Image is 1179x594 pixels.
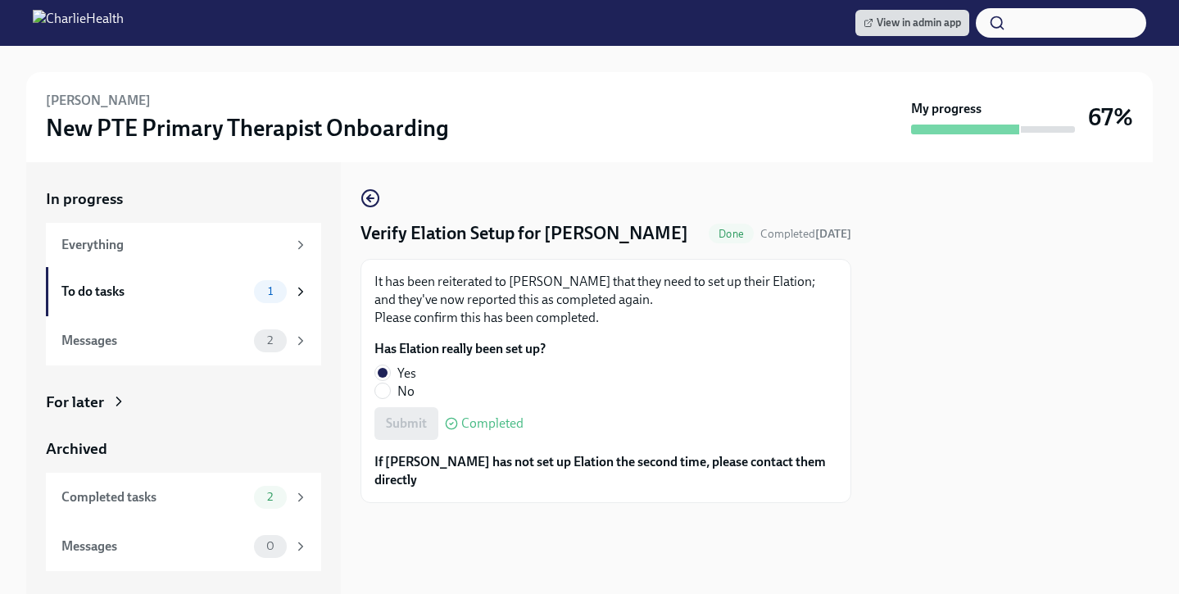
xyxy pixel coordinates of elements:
a: Everything [46,223,321,267]
a: To do tasks1 [46,267,321,316]
a: In progress [46,188,321,210]
span: Yes [397,365,416,383]
strong: [DATE] [815,227,851,241]
h6: [PERSON_NAME] [46,92,151,110]
span: Completed [461,417,524,430]
h3: New PTE Primary Therapist Onboarding [46,113,449,143]
div: Everything [61,236,287,254]
span: View in admin app [864,15,961,31]
div: For later [46,392,104,413]
span: 1 [258,285,283,297]
div: Messages [61,537,247,555]
a: Archived [46,438,321,460]
a: Completed tasks2 [46,473,321,522]
img: CharlieHealth [33,10,124,36]
span: 2 [257,334,283,347]
strong: If [PERSON_NAME] has not set up Elation the second time, please contact them directly [374,454,826,487]
span: Completed [760,227,851,241]
p: It has been reiterated to [PERSON_NAME] that they need to set up their Elation; and they've now r... [374,273,837,327]
a: Messages2 [46,316,321,365]
div: To do tasks [61,283,247,301]
div: Messages [61,332,247,350]
a: For later [46,392,321,413]
a: Messages0 [46,522,321,571]
span: Done [709,228,754,240]
strong: My progress [911,100,982,118]
div: Completed tasks [61,488,247,506]
a: View in admin app [855,10,969,36]
h4: Verify Elation Setup for [PERSON_NAME] [361,221,688,246]
span: 0 [256,540,284,552]
span: 2 [257,491,283,503]
h3: 67% [1088,102,1133,132]
span: No [397,383,415,401]
span: September 26th, 2025 17:10 [760,226,851,242]
label: Has Elation really been set up? [374,340,546,358]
